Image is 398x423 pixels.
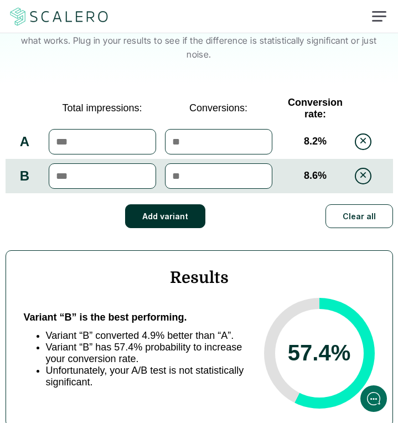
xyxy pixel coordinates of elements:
td: B [6,159,44,193]
span: 57.4 % [288,341,350,365]
td: Conversion rate: [277,92,354,125]
td: Conversions: [161,92,277,125]
h4: Results [24,269,375,287]
span: New conversation [71,79,133,87]
td: 8.2 % [277,125,354,159]
span: Variant “B” converted 4.9% better than “A”. [46,330,234,341]
iframe: gist-messenger-bubble-iframe [360,385,387,412]
span: We run on Gist [92,352,140,359]
button: Add variant [125,204,205,228]
td: Total impressions: [44,92,161,125]
td: 8.6 % [277,159,354,193]
a: Scalero company logotype [8,7,110,27]
span: Unfortunately, your A/B test is not statistically significant. [46,365,244,388]
button: Clear all [325,204,393,228]
td: A [6,125,44,159]
button: New conversation [9,71,213,95]
span: Variant “B” is the best performing. [24,312,187,323]
img: Scalero company logotype [8,6,110,27]
span: Variant “B” has 57.4% probability to increase your conversion rate. [46,342,242,364]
